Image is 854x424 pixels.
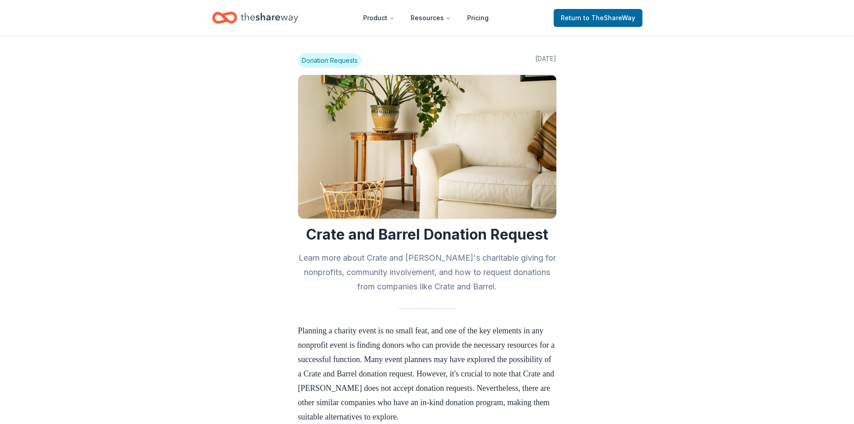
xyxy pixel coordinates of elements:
span: to TheShareWay [583,14,635,22]
h2: Learn more about Crate and [PERSON_NAME]'s charitable giving for nonprofits, community involvemen... [298,251,556,294]
img: Image for Crate and Barrel Donation Request [298,75,556,219]
a: Home [212,7,298,28]
button: Product [356,9,402,27]
nav: Main [356,7,496,28]
h1: Crate and Barrel Donation Request [298,226,556,244]
button: Resources [403,9,458,27]
p: Planning a charity event is no small feat, and one of the key elements in any nonprofit event is ... [298,323,556,424]
span: Donation Requests [298,53,361,68]
span: [DATE] [535,53,556,68]
span: Return [561,13,635,23]
a: Pricing [460,9,496,27]
a: Returnto TheShareWay [554,9,642,27]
